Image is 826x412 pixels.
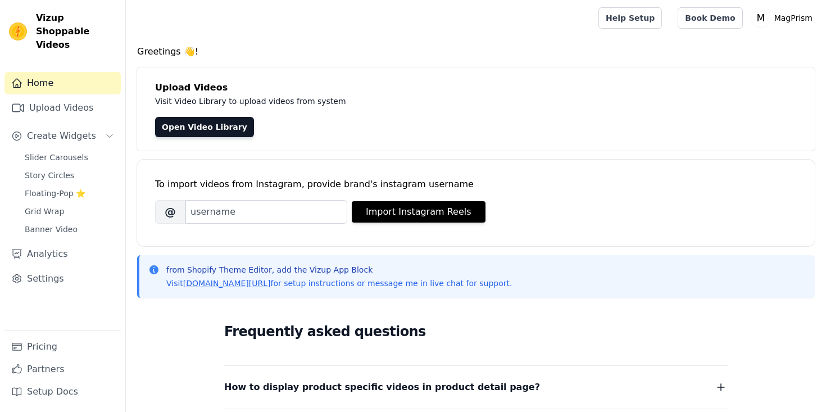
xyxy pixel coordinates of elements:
[4,381,121,403] a: Setup Docs
[18,185,121,201] a: Floating-Pop ⭐
[4,97,121,119] a: Upload Videos
[18,221,121,237] a: Banner Video
[25,170,74,181] span: Story Circles
[598,7,662,29] a: Help Setup
[18,150,121,165] a: Slider Carousels
[155,178,797,191] div: To import videos from Instagram, provide brand's instagram username
[25,224,78,235] span: Banner Video
[25,188,85,199] span: Floating-Pop ⭐
[224,320,728,343] h2: Frequently asked questions
[224,379,540,395] span: How to display product specific videos in product detail page?
[756,12,765,24] text: M
[4,336,121,358] a: Pricing
[4,268,121,290] a: Settings
[27,129,96,143] span: Create Widgets
[9,22,27,40] img: Vizup
[155,117,254,137] a: Open Video Library
[4,358,121,381] a: Partners
[18,167,121,183] a: Story Circles
[155,81,797,94] h4: Upload Videos
[678,7,742,29] a: Book Demo
[4,72,121,94] a: Home
[185,200,347,224] input: username
[752,8,817,28] button: M MagPrism
[4,243,121,265] a: Analytics
[137,45,815,58] h4: Greetings 👋!
[166,264,512,275] p: from Shopify Theme Editor, add the Vizup App Block
[352,201,485,223] button: Import Instagram Reels
[25,152,88,163] span: Slider Carousels
[770,8,817,28] p: MagPrism
[25,206,64,217] span: Grid Wrap
[18,203,121,219] a: Grid Wrap
[155,94,659,108] p: Visit Video Library to upload videos from system
[183,279,271,288] a: [DOMAIN_NAME][URL]
[155,200,185,224] span: @
[36,11,116,52] span: Vizup Shoppable Videos
[4,125,121,147] button: Create Widgets
[166,278,512,289] p: Visit for setup instructions or message me in live chat for support.
[224,379,728,395] button: How to display product specific videos in product detail page?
